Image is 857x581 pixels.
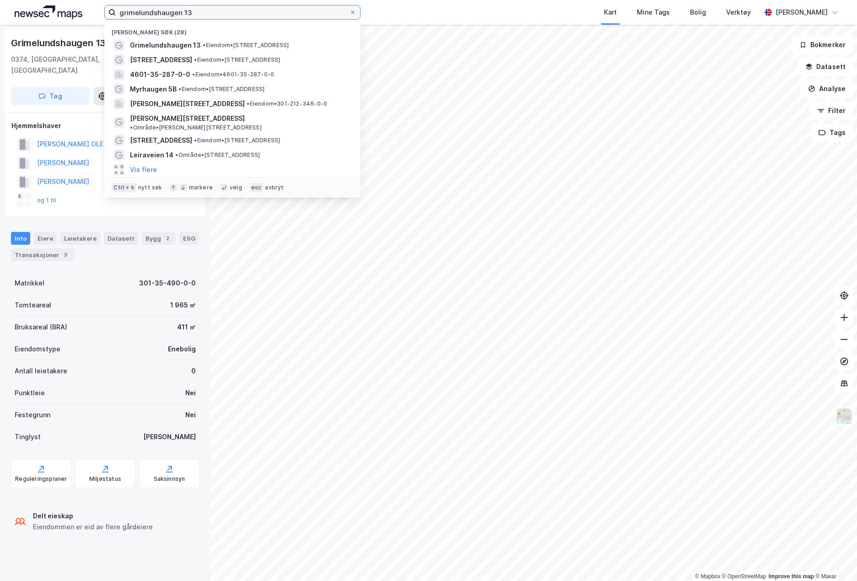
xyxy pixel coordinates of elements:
div: Eiendommen er eid av flere gårdeiere [33,522,153,533]
div: markere [189,184,213,191]
span: • [194,137,197,144]
span: Eiendom • 4601-35-287-0-0 [192,71,274,78]
div: Hjemmelshaver [11,120,199,131]
div: Eiere [34,232,57,245]
div: 0 [191,366,196,377]
button: Bokmerker [792,36,853,54]
a: Improve this map [769,573,814,580]
span: • [203,42,205,48]
span: Leiraveien 14 [130,150,173,161]
span: Myrhaugen 5B [130,84,177,95]
a: Mapbox [695,573,720,580]
div: Datasett [104,232,138,245]
div: Reguleringsplaner [15,475,67,483]
div: Bygg [142,232,176,245]
button: Tag [11,87,90,105]
div: Matrikkel [15,278,44,289]
div: Eiendomstype [15,344,60,355]
div: Ctrl + k [112,183,136,192]
div: 411 ㎡ [177,322,196,333]
input: Søk på adresse, matrikkel, gårdeiere, leietakere eller personer [116,5,349,19]
span: Eiendom • 301-212-346-0-0 [247,100,327,108]
div: Leietakere [60,232,100,245]
iframe: Chat Widget [811,537,857,581]
div: Bruksareal (BRA) [15,322,67,333]
div: Tinglyst [15,431,41,442]
div: esc [249,183,264,192]
div: 1 965 ㎡ [170,300,196,311]
div: Tomteareal [15,300,51,311]
span: • [178,86,181,92]
div: Antall leietakere [15,366,67,377]
img: Z [835,408,853,425]
span: [PERSON_NAME][STREET_ADDRESS] [130,113,245,124]
button: Filter [809,102,853,120]
div: Delt eieskap [33,511,153,522]
img: logo.a4113a55bc3d86da70a041830d287a7e.svg [15,5,82,19]
span: Eiendom • [STREET_ADDRESS] [194,137,280,144]
div: Punktleie [15,387,45,398]
div: [PERSON_NAME] [776,7,828,18]
span: Eiendom • [STREET_ADDRESS] [178,86,264,93]
div: Saksinnsyn [154,475,185,483]
span: [STREET_ADDRESS] [130,54,192,65]
span: [STREET_ADDRESS] [130,135,192,146]
div: Grimelundshaugen 13 [11,36,108,50]
button: Analyse [800,80,853,98]
button: Datasett [798,58,853,76]
span: • [175,151,178,158]
div: 3 [61,250,70,259]
span: Område • [PERSON_NAME][STREET_ADDRESS] [130,124,261,131]
div: ESG [179,232,199,245]
span: • [247,100,249,107]
div: Kart [604,7,617,18]
div: Miljøstatus [89,475,121,483]
span: • [194,56,197,63]
span: Eiendom • [STREET_ADDRESS] [194,56,280,64]
div: Bolig [690,7,706,18]
div: Verktøy [726,7,751,18]
div: 2 [163,234,172,243]
div: Festegrunn [15,409,50,420]
span: Grimelundshaugen 13 [130,40,201,51]
span: Område • [STREET_ADDRESS] [175,151,260,159]
span: [PERSON_NAME][STREET_ADDRESS] [130,98,245,109]
div: [PERSON_NAME] [143,431,196,442]
div: avbryt [265,184,284,191]
div: nytt søk [138,184,162,191]
div: Transaksjoner [11,248,74,261]
a: OpenStreetMap [722,573,766,580]
div: Nei [185,387,196,398]
div: Kontrollprogram for chat [811,537,857,581]
div: Enebolig [168,344,196,355]
div: 0374, [GEOGRAPHIC_DATA], [GEOGRAPHIC_DATA] [11,54,128,76]
span: Eiendom • [STREET_ADDRESS] [203,42,289,49]
div: Mine Tags [637,7,670,18]
button: Tags [811,124,853,142]
span: 4601-35-287-0-0 [130,69,190,80]
div: velg [230,184,242,191]
span: • [192,71,195,78]
button: Vis flere [130,164,157,175]
div: 301-35-490-0-0 [139,278,196,289]
div: Info [11,232,30,245]
span: • [130,124,133,131]
div: Nei [185,409,196,420]
div: [PERSON_NAME] søk (28) [104,22,361,38]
